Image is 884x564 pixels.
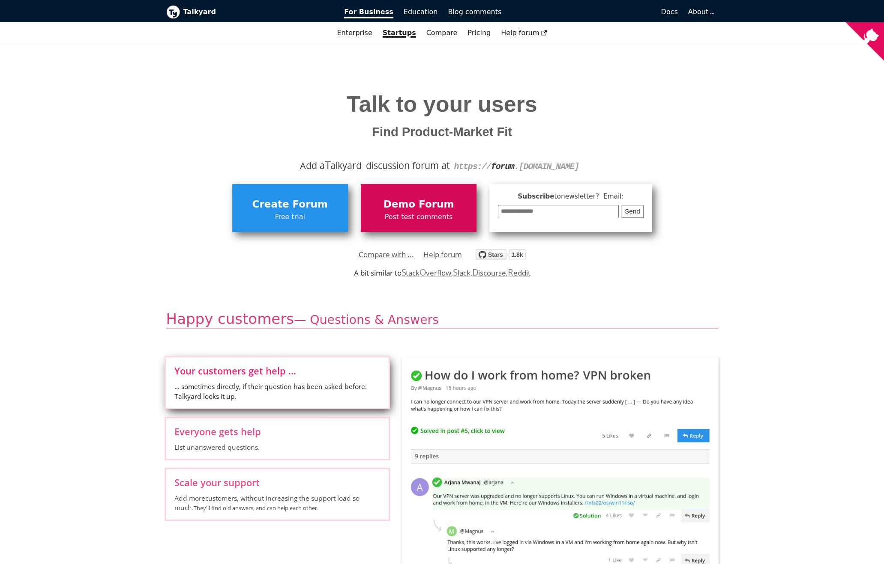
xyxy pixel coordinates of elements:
[661,8,677,16] span: Docs
[237,211,344,223] span: Free trial
[174,427,380,436] span: Everyone gets help
[453,268,470,278] a: Slack
[361,184,476,232] a: Demo ForumPost test comments
[399,5,443,19] a: Education
[173,158,712,173] div: Add a alkyard discussion forum at
[448,8,501,16] span: Blog comments
[174,382,380,401] span: ... sometimes directly, if their question has been asked before: Talkyard looks it up.
[166,5,180,19] img: Talkyard logo
[476,250,526,263] a: Star debiki/talkyard on GitHub
[501,29,547,37] span: Help forum
[174,442,380,452] span: List unanswered questions.
[404,8,438,16] span: Education
[508,266,513,278] span: R
[166,310,718,329] h2: Happy customers
[472,268,506,278] a: Discourse
[174,366,380,375] span: Your customers get help ...
[237,196,344,213] span: Create Forum
[183,6,333,18] b: Talkyard
[325,157,331,172] span: T
[372,123,512,141] span: Find Product-Market Fit
[402,266,406,278] span: S
[294,313,439,327] small: — Questions & Answers
[378,26,421,40] a: Startups
[344,8,393,18] span: For Business
[365,211,472,223] span: Post test comments
[508,268,530,278] a: Reddit
[554,193,623,200] span: to newsletter ? Email:
[688,8,713,16] a: About
[426,29,458,37] a: Compare
[476,249,526,260] img: talkyard.svg
[420,266,426,278] span: O
[339,5,399,19] a: For Business
[454,162,579,172] code: https:// .[DOMAIN_NAME]
[359,248,414,261] a: Compare with ...
[498,191,644,202] span: Subscribe
[423,248,462,261] a: Help forum
[166,5,333,19] a: Talkyard logoTalkyard
[443,5,506,19] a: Blog comments
[453,266,458,278] span: S
[472,266,479,278] span: D
[347,92,537,116] span: Talk to your users
[402,268,452,278] a: StackOverflow
[332,26,377,40] a: Enterprise
[232,184,348,232] a: Create ForumFree trial
[462,26,496,40] a: Pricing
[174,493,380,513] span: Add more customers , without increasing the support load so much.
[194,504,318,512] small: They'll find old answers, and can help each other.
[496,26,552,40] a: Help forum
[491,162,514,172] strong: forum
[506,5,683,19] a: Docs
[174,478,380,487] span: Scale your support
[365,196,472,213] span: Demo Forum
[621,205,644,218] button: Send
